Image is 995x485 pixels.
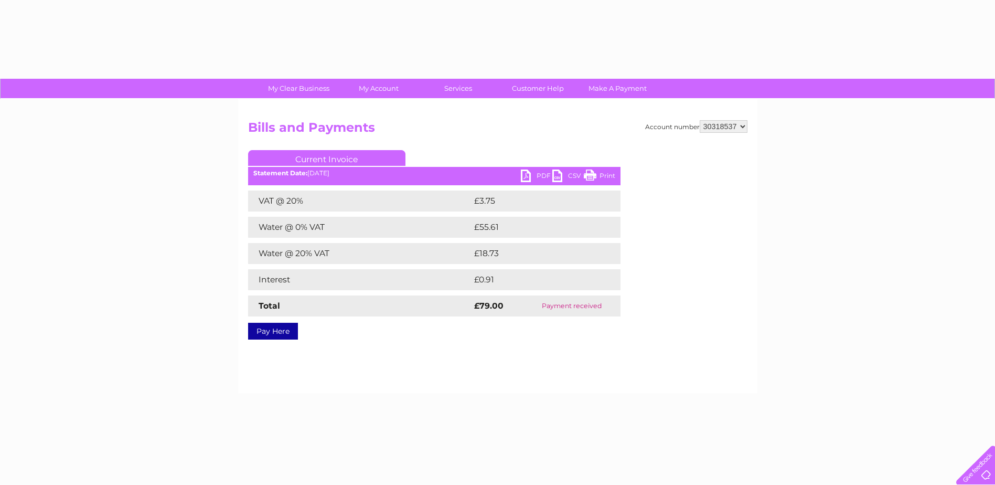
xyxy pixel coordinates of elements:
a: PDF [521,170,552,185]
td: Water @ 0% VAT [248,217,472,238]
a: Print [584,170,615,185]
div: [DATE] [248,170,620,177]
td: £18.73 [472,243,598,264]
td: £55.61 [472,217,598,238]
strong: Total [259,301,280,311]
b: Statement Date: [253,169,307,177]
a: Services [415,79,501,98]
td: Payment received [523,296,620,317]
td: Interest [248,269,472,290]
strong: £79.00 [474,301,504,311]
a: My Clear Business [255,79,342,98]
a: Current Invoice [248,150,405,166]
td: £0.91 [472,269,595,290]
a: Customer Help [495,79,581,98]
a: CSV [552,170,584,185]
div: Account number [645,120,747,133]
td: VAT @ 20% [248,191,472,212]
td: Water @ 20% VAT [248,243,472,264]
td: £3.75 [472,191,596,212]
a: Pay Here [248,323,298,340]
a: Make A Payment [574,79,661,98]
h2: Bills and Payments [248,120,747,140]
a: My Account [335,79,422,98]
